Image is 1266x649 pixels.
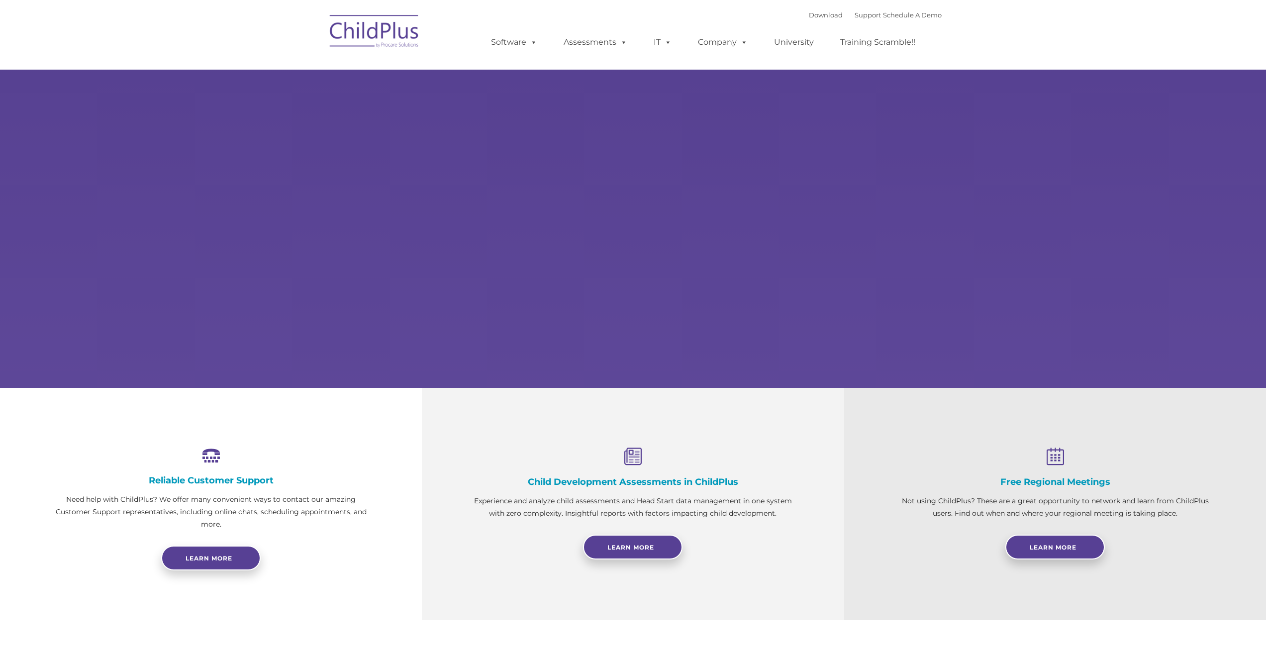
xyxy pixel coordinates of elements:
h4: Reliable Customer Support [50,475,372,486]
a: Training Scramble!! [830,32,925,52]
h4: Free Regional Meetings [894,476,1216,487]
a: Learn more [161,546,261,570]
h4: Child Development Assessments in ChildPlus [472,476,794,487]
font: | [809,11,942,19]
p: Need help with ChildPlus? We offer many convenient ways to contact our amazing Customer Support r... [50,493,372,531]
span: Learn More [607,544,654,551]
a: University [764,32,824,52]
a: IT [644,32,682,52]
span: Learn more [186,555,232,562]
img: ChildPlus by Procare Solutions [325,8,424,58]
span: Learn More [1030,544,1076,551]
a: Learn More [583,535,682,559]
p: Experience and analyze child assessments and Head Start data management in one system with zero c... [472,495,794,520]
a: Learn More [1005,535,1105,559]
a: Assessments [554,32,637,52]
a: Schedule A Demo [883,11,942,19]
p: Not using ChildPlus? These are a great opportunity to network and learn from ChildPlus users. Fin... [894,495,1216,520]
a: Company [688,32,758,52]
a: Download [809,11,843,19]
a: Software [481,32,547,52]
a: Support [855,11,881,19]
